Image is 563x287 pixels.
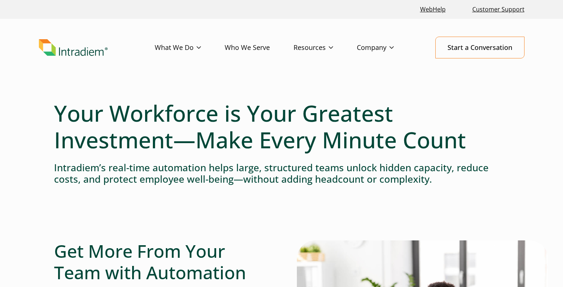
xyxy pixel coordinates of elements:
a: Link opens in a new window [417,1,449,17]
h2: Get More From Your Team with Automation [54,240,267,283]
a: Customer Support [469,1,527,17]
a: Who We Serve [225,37,294,58]
img: Intradiem [39,39,108,56]
a: Link to homepage of Intradiem [39,39,155,56]
a: Company [357,37,418,58]
a: Resources [294,37,357,58]
a: What We Do [155,37,225,58]
h1: Your Workforce is Your Greatest Investment—Make Every Minute Count [54,100,509,153]
a: Start a Conversation [435,37,525,58]
h4: Intradiem’s real-time automation helps large, structured teams unlock hidden capacity, reduce cos... [54,162,509,185]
